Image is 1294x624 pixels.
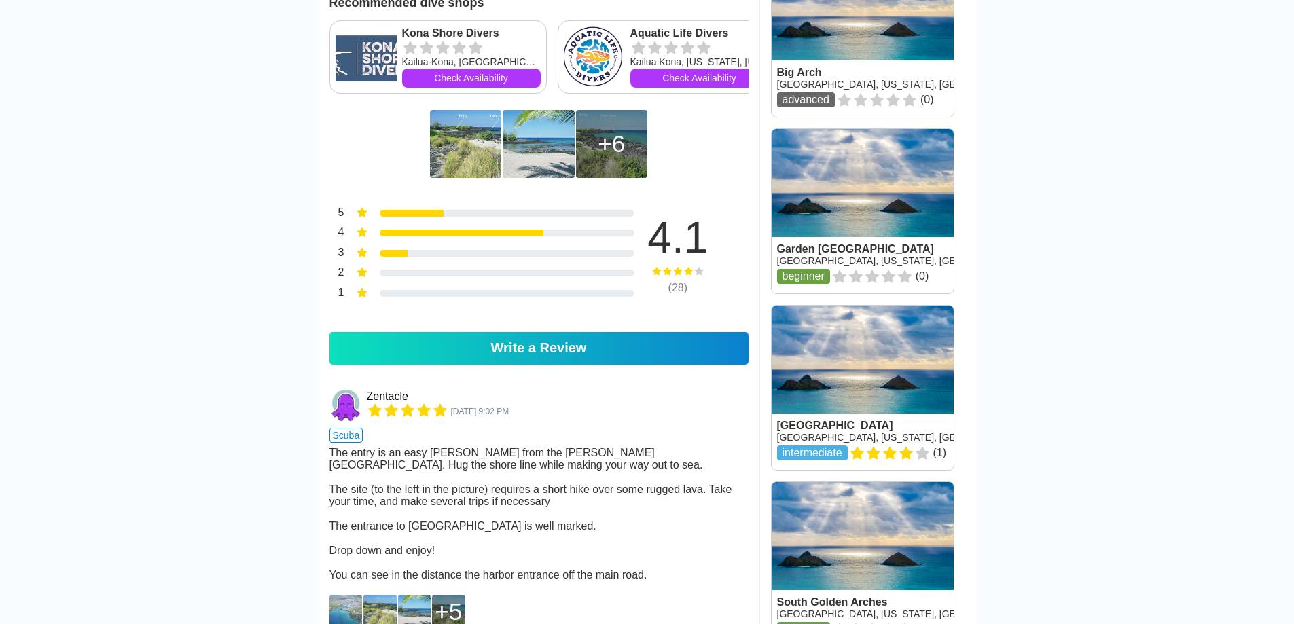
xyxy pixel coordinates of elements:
[627,216,729,259] div: 4.1
[329,428,363,443] span: scuba
[564,26,625,88] img: Aquatic Life Divers
[630,69,769,88] a: Check Availability
[430,110,501,178] img: 'Alula Beach (Kona Dog Beach)
[777,608,1039,619] a: [GEOGRAPHIC_DATA], [US_STATE], [GEOGRAPHIC_DATA]
[329,265,344,282] div: 2
[367,390,408,403] a: Zentacle
[329,389,362,422] img: Zentacle
[329,332,749,365] a: Write a Review
[329,225,344,242] div: 4
[451,407,509,416] span: 5830
[402,55,541,69] div: Kailua-Kona, [GEOGRAPHIC_DATA]
[630,55,769,69] div: Kailua Kona, [US_STATE], [US_STATE]
[329,245,344,263] div: 3
[630,26,769,40] a: Aquatic Life Divers
[402,26,541,40] a: Kona Shore Divers
[627,282,729,294] div: ( 28 )
[402,69,541,88] a: Check Availability
[329,447,749,581] div: The entry is an easy [PERSON_NAME] from the [PERSON_NAME][GEOGRAPHIC_DATA]. Hug the shore line wh...
[329,205,344,223] div: 5
[336,26,397,88] img: Kona Shore Divers
[777,432,1039,443] a: [GEOGRAPHIC_DATA], [US_STATE], [GEOGRAPHIC_DATA]
[329,285,344,303] div: 1
[503,110,574,178] img: The entry is an easy wade from the sandy beach. Hug the shore line while making your way out to sea.
[598,130,625,158] div: 6
[777,255,1039,266] a: [GEOGRAPHIC_DATA], [US_STATE], [GEOGRAPHIC_DATA]
[329,389,364,422] a: Zentacle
